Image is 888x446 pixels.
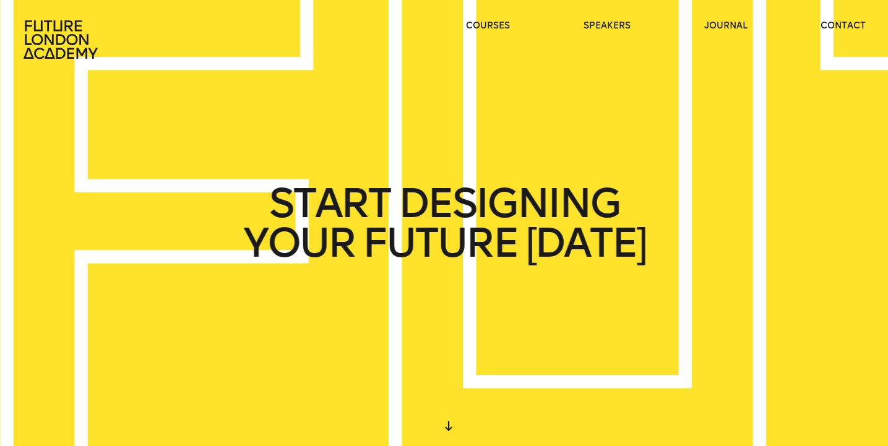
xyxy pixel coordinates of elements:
[269,184,390,223] span: START
[398,184,619,223] span: DESIGNING
[704,20,748,32] a: journal
[584,20,631,32] a: speakers
[243,223,354,263] span: YOUR
[466,20,510,32] a: courses
[363,223,517,263] span: FUTURE
[821,20,866,32] a: contact
[525,223,645,263] span: [DATE]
